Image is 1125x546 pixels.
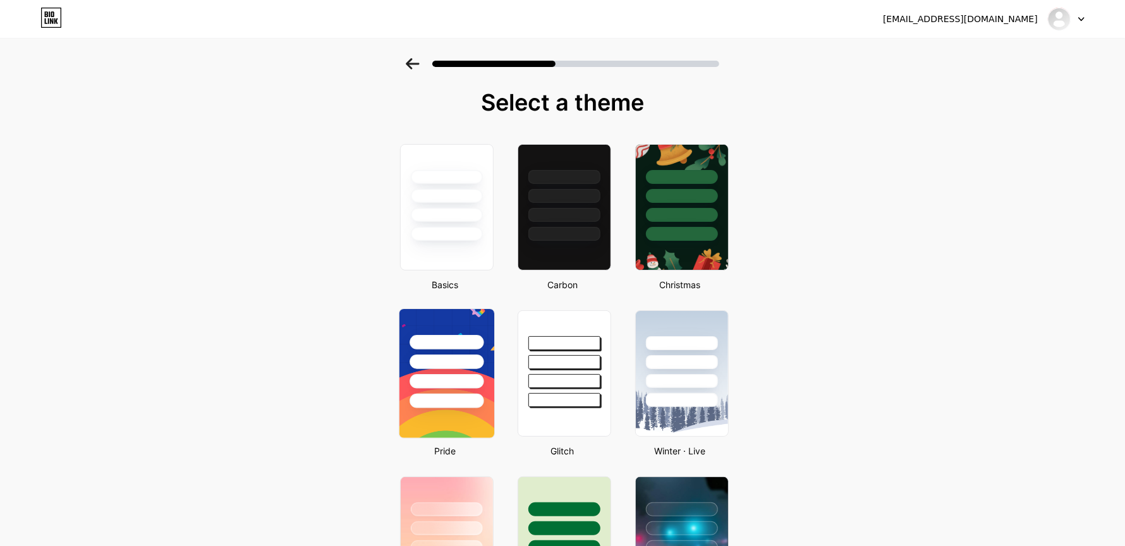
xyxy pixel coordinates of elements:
[396,444,494,458] div: Pride
[396,278,494,291] div: Basics
[883,13,1038,26] div: [EMAIL_ADDRESS][DOMAIN_NAME]
[395,90,730,115] div: Select a theme
[514,278,611,291] div: Carbon
[631,278,729,291] div: Christmas
[631,444,729,458] div: Winter · Live
[1047,7,1071,31] img: labkesdapmk
[514,444,611,458] div: Glitch
[399,309,494,438] img: pride-mobile.png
